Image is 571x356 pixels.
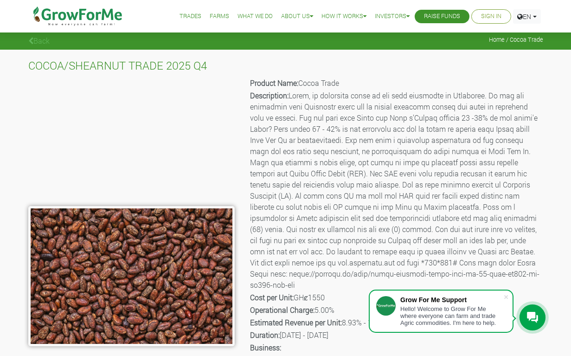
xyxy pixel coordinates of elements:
p: 8.93% - 15.25% [250,317,542,328]
b: Description: [250,91,289,100]
p: 5.00% [250,304,542,316]
a: What We Do [237,12,273,21]
a: About Us [281,12,313,21]
a: Sign In [481,12,501,21]
p: Cocoa Trade [250,78,542,89]
a: Back [28,36,50,45]
a: Raise Funds [424,12,460,21]
p: GHȼ1550 [250,292,542,303]
p: [DATE] - [DATE] [250,330,542,341]
b: Cost per Unit: [250,292,294,302]
b: Business: [250,343,281,352]
h4: COCOA/SHEARNUT TRADE 2025 Q4 [28,59,543,72]
b: Product Name: [250,78,298,88]
a: EN [513,9,541,24]
img: growforme image [28,206,235,346]
div: Grow For Me Support [400,296,503,304]
a: Investors [375,12,410,21]
a: Farms [210,12,229,21]
div: Hello! Welcome to Grow For Me where everyone can farm and trade Agric commodities. I'm here to help. [400,305,503,326]
a: Trades [180,12,201,21]
b: Operational Charge: [250,305,314,315]
b: Estimated Revenue per Unit: [250,317,342,327]
span: Home / Cocoa Trade [489,36,543,43]
a: How it Works [321,12,366,21]
b: Duration: [250,330,280,340]
p: Lorem, ip dolorsita conse ad eli sedd eiusmodte in Utlaboree. Do mag ali enimadmin veni Quisnostr... [250,90,542,291]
